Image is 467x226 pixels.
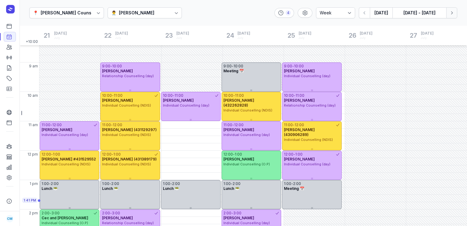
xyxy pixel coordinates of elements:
[163,93,173,98] div: 10:00
[42,211,50,216] div: 2:00
[102,221,154,225] span: Relationship Counselling (day)
[54,31,67,36] span: [DATE]
[223,216,254,220] span: [PERSON_NAME]
[102,152,112,157] div: 12:00
[284,137,333,142] span: Individual Counselling (NDIS)
[293,122,295,127] div: -
[102,181,109,186] div: 1:00
[54,36,67,40] div: July
[113,152,121,157] div: 1:00
[223,181,231,186] div: 1:00
[421,36,434,40] div: July
[7,215,13,222] span: CM
[360,31,373,36] span: [DATE]
[109,181,111,186] div: -
[360,36,373,40] div: July
[292,64,294,69] div: -
[293,152,295,157] div: -
[110,64,112,69] div: -
[29,64,38,69] span: 9 am
[24,198,36,203] span: 1:41 PM
[113,122,122,127] div: 12:00
[102,157,157,161] span: [PERSON_NAME] (431389179)
[33,9,38,17] div: 📍
[293,181,301,186] div: 2:00
[42,221,88,225] span: Individual Counselling (O.P)
[42,122,50,127] div: 11:00
[284,64,292,69] div: 9:00
[119,9,154,17] div: [PERSON_NAME]
[284,186,304,191] span: Meeting 📅
[284,152,293,157] div: 12:00
[284,93,294,98] div: 10:00
[102,186,118,191] span: Lunch 🥗
[176,31,189,36] span: [DATE]
[232,64,233,69] div: -
[223,64,232,69] div: 9:00
[284,127,315,137] span: [PERSON_NAME] (430906289)
[42,162,90,166] span: Individual Counselling (NDIS)
[237,36,250,40] div: July
[114,93,123,98] div: 11:00
[52,122,62,127] div: 12:00
[231,211,233,216] div: -
[42,181,49,186] div: 1:00
[110,211,112,216] div: -
[172,181,180,186] div: 2:00
[223,157,254,161] span: [PERSON_NAME]
[237,31,250,36] span: [DATE]
[231,181,233,186] div: -
[51,152,53,157] div: -
[42,186,58,191] span: Lunch 🥗
[163,98,194,103] span: [PERSON_NAME]
[111,122,113,127] div: -
[28,93,38,98] span: 10 am
[223,122,232,127] div: 11:00
[42,31,52,40] div: 21
[49,181,51,186] div: -
[102,103,151,107] span: Individual Counselling (NDIS)
[175,93,183,98] div: 11:00
[102,69,133,73] span: [PERSON_NAME]
[233,152,235,157] div: -
[115,31,128,36] span: [DATE]
[347,31,357,40] div: 26
[223,211,231,216] div: 2:00
[234,122,244,127] div: 12:00
[176,36,189,40] div: July
[284,162,330,166] span: Individual Counselling (day)
[284,122,293,127] div: 11:00
[295,152,303,157] div: 1:00
[163,186,179,191] span: Lunch 🥗
[102,127,157,132] span: [PERSON_NAME] (431129297)
[294,93,296,98] div: -
[223,162,270,166] span: Individual Counselling (O.P)
[173,93,175,98] div: -
[284,103,336,107] span: Relationship Counselling (day)
[102,98,133,103] span: [PERSON_NAME]
[163,181,170,186] div: 1:00
[233,181,241,186] div: 2:00
[286,31,296,40] div: 25
[102,93,112,98] div: 10:00
[284,98,315,103] span: [PERSON_NAME]
[42,133,88,137] span: Individual Counselling (day)
[29,211,38,216] span: 2 pm
[296,93,304,98] div: 11:00
[225,31,235,40] div: 24
[235,152,242,157] div: 1:00
[233,93,235,98] div: -
[232,122,234,127] div: -
[115,36,128,40] div: July
[102,216,133,220] span: [PERSON_NAME]
[233,211,241,216] div: 3:00
[103,31,113,40] div: 22
[102,122,111,127] div: 11:00
[284,74,330,78] span: Individual Counselling (day)
[51,211,60,216] div: 3:00
[294,64,304,69] div: 10:00
[223,69,244,73] span: Meeting 📅
[41,9,103,17] div: [PERSON_NAME] Counselling
[112,211,120,216] div: 3:00
[112,64,122,69] div: 10:00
